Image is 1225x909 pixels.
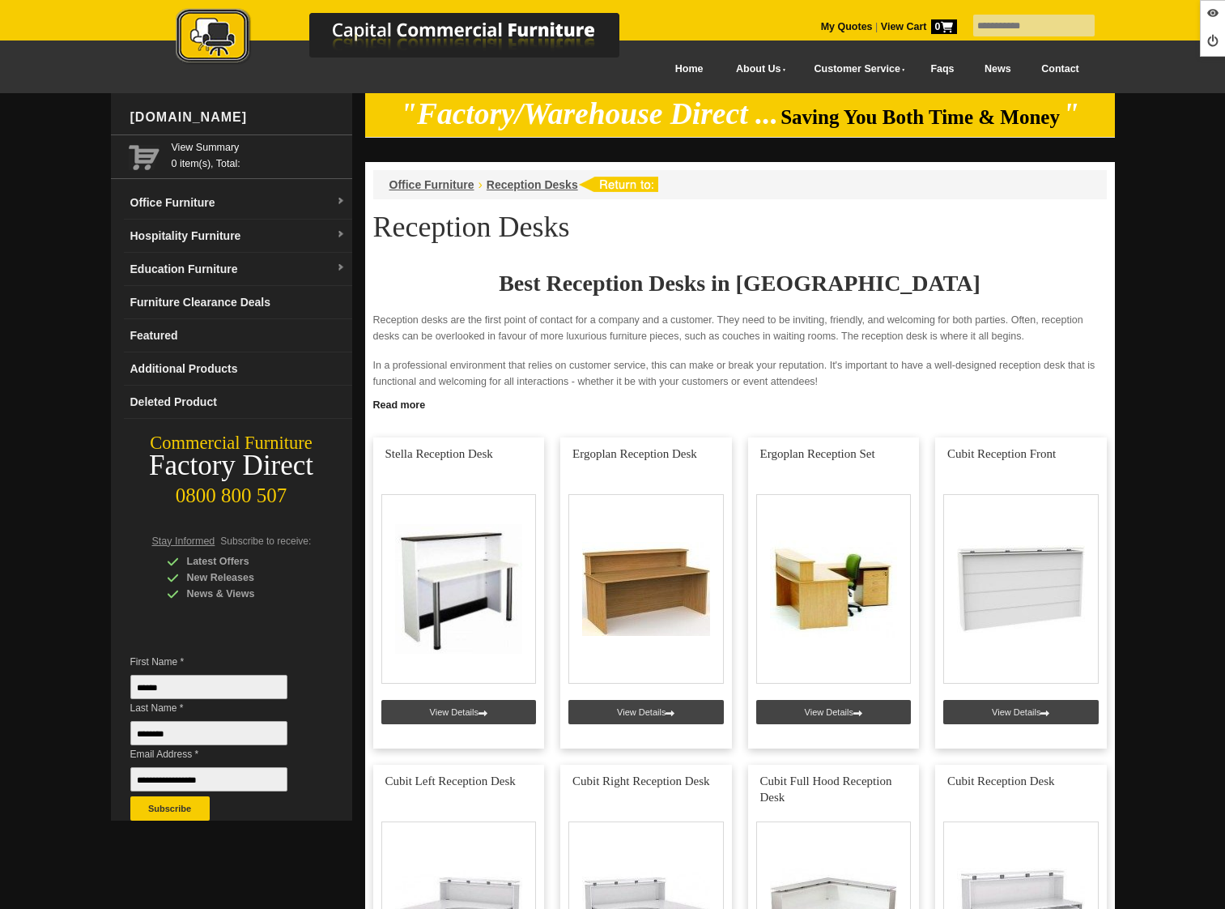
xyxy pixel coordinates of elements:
div: New Releases [167,570,321,586]
div: News & Views [167,586,321,602]
span: Saving You Both Time & Money [781,106,1060,128]
a: View Summary [172,139,346,156]
div: Commercial Furniture [111,432,352,454]
span: 0 item(s), Total: [172,139,346,169]
a: Click to read more [365,393,1115,413]
em: "Factory/Warehouse Direct ... [400,97,778,130]
a: Capital Commercial Furniture Logo [131,8,698,72]
span: Last Name * [130,700,312,716]
div: Factory Direct [111,454,352,477]
img: dropdown [336,230,346,240]
span: Email Address * [130,746,312,762]
strong: View Cart [881,21,957,32]
span: Stay Informed [152,536,215,547]
span: First Name * [130,654,312,670]
a: Customer Service [796,51,915,87]
button: Subscribe [130,796,210,821]
input: Last Name * [130,721,287,745]
img: dropdown [336,197,346,207]
a: Hospitality Furnituredropdown [124,220,352,253]
a: Contact [1026,51,1094,87]
h1: Reception Desks [373,211,1107,242]
div: [DOMAIN_NAME] [124,93,352,142]
a: Featured [124,319,352,352]
a: Furniture Clearance Deals [124,286,352,319]
img: Capital Commercial Furniture Logo [131,8,698,67]
a: News [969,51,1026,87]
input: First Name * [130,675,287,699]
strong: Best Reception Desks in [GEOGRAPHIC_DATA] [499,271,980,296]
a: View Cart0 [878,21,956,32]
li: › [479,177,483,193]
p: In a professional environment that relies on customer service, this can make or break your reputa... [373,357,1107,390]
a: Additional Products [124,352,352,386]
div: Latest Offers [167,553,321,570]
span: Subscribe to receive: [220,536,311,547]
img: dropdown [336,263,346,273]
a: Office Furnituredropdown [124,186,352,220]
a: Education Furnituredropdown [124,253,352,286]
p: Reception desks are the first point of contact for a company and a customer. They need to be invi... [373,312,1107,344]
a: Reception Desks [487,178,578,191]
a: My Quotes [821,21,873,32]
span: 0 [931,19,957,34]
a: About Us [718,51,796,87]
img: return to [578,177,658,192]
input: Email Address * [130,767,287,792]
div: 0800 800 507 [111,476,352,507]
a: Deleted Product [124,386,352,419]
a: Office Furniture [389,178,474,191]
em: " [1062,97,1079,130]
a: Faqs [916,51,970,87]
